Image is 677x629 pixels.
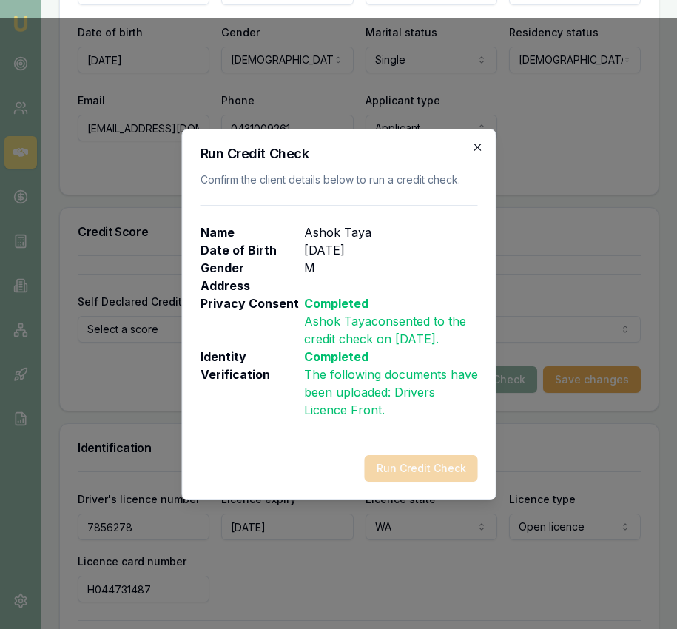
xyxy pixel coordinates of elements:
p: Ashok Taya [303,223,371,241]
p: M [303,259,314,277]
p: Date of Birth [200,241,303,259]
h2: Run Credit Check [200,147,477,161]
p: Confirm the client details below to run a credit check. [200,172,477,187]
p: Name [200,223,303,241]
p: Gender [200,259,303,277]
p: [DATE] [303,241,344,259]
p: Address [200,277,303,295]
p: Identity Verification [200,348,303,419]
p: Completed [303,348,477,366]
p: Completed [303,295,477,312]
p: Ashok Taya consented to the credit check on [DATE] . [303,312,477,348]
p: The following documents have been uploaded: . [303,366,477,419]
p: Privacy Consent [200,295,303,348]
